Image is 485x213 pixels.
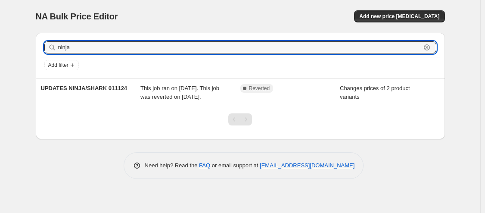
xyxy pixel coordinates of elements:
[199,162,210,169] a: FAQ
[210,162,260,169] span: or email support at
[260,162,354,169] a: [EMAIL_ADDRESS][DOMAIN_NAME]
[44,60,79,70] button: Add filter
[36,12,118,21] span: NA Bulk Price Editor
[41,85,127,91] span: UPDATES NINJA/SHARK 011124
[423,43,431,52] button: Clear
[354,10,445,22] button: Add new price [MEDICAL_DATA]
[359,13,439,20] span: Add new price [MEDICAL_DATA]
[140,85,219,100] span: This job ran on [DATE]. This job was reverted on [DATE].
[228,113,252,125] nav: Pagination
[48,62,68,69] span: Add filter
[249,85,270,92] span: Reverted
[145,162,199,169] span: Need help? Read the
[340,85,410,100] span: Changes prices of 2 product variants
